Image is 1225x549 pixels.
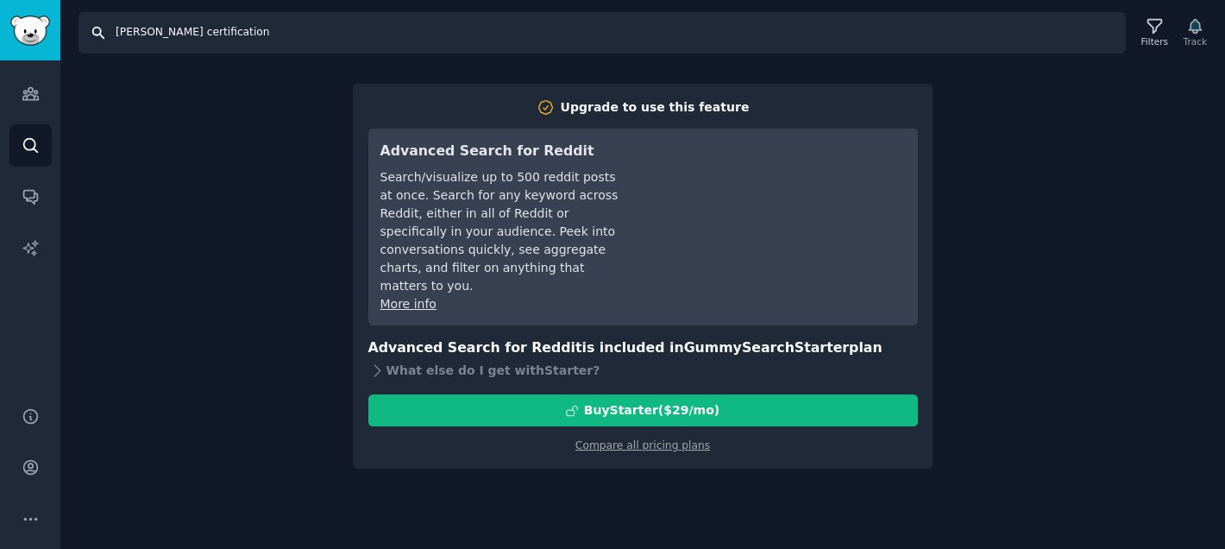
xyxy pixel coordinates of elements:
span: GummySearch Starter [684,339,849,356]
iframe: YouTube video player [647,141,906,270]
h3: Advanced Search for Reddit is included in plan [368,338,918,359]
a: Compare all pricing plans [575,439,710,451]
div: Search/visualize up to 500 reddit posts at once. Search for any keyword across Reddit, either in ... [380,168,623,295]
div: Upgrade to use this feature [561,98,750,117]
img: GummySearch logo [10,16,50,46]
div: Buy Starter ($ 29 /mo ) [584,401,719,420]
a: More info [380,297,437,311]
input: Search Keyword [79,12,1126,54]
div: Filters [1141,35,1168,47]
h3: Advanced Search for Reddit [380,141,623,162]
button: BuyStarter($29/mo) [368,394,918,426]
div: What else do I get with Starter ? [368,358,918,382]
